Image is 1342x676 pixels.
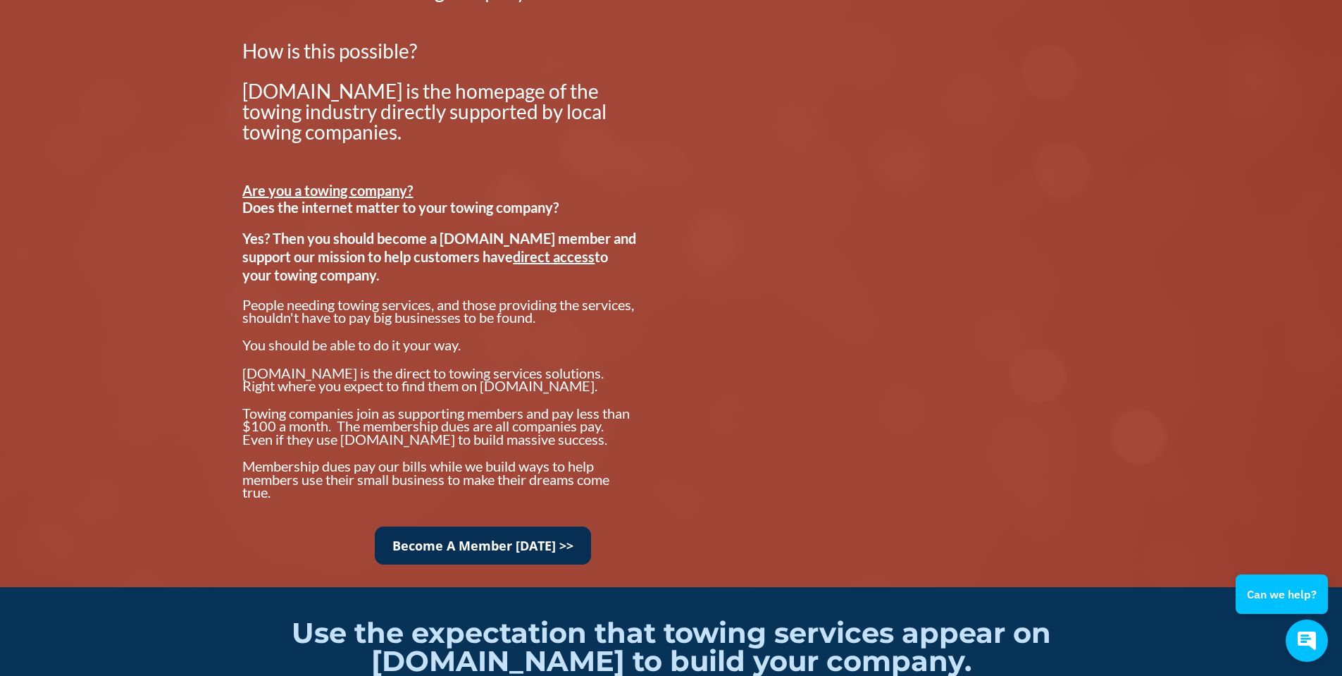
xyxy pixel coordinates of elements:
span: [DOMAIN_NAME] is the homepage of the towing industry directly supported by local towing companies. [242,79,610,144]
a: Become A Member [DATE] >> [375,527,591,565]
u: direct access [513,248,595,265]
span: You should be able to do it your way. [242,336,461,353]
span: Towing companies join as supporting members and pay less than $100 a month. The membership dues a... [242,405,633,448]
span: Yes? Then you should become a [DOMAIN_NAME] member and support our mission to help customers have... [242,230,639,283]
u: Are you a towing company? [242,182,413,199]
span: Membership dues pay our bills while we build ways to help members use their small business to mak... [242,457,612,500]
span: People needing towing services, and those providing the services, shouldn't have to pay big busin... [242,296,637,326]
span: Does the internet matter to your towing company? [242,199,559,216]
iframe: Conversations [1225,536,1342,676]
span: How is this possible? [242,39,417,63]
span: [DOMAIN_NAME] is the direct to towing services solutions. Right where you expect to find them on ... [242,364,609,395]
